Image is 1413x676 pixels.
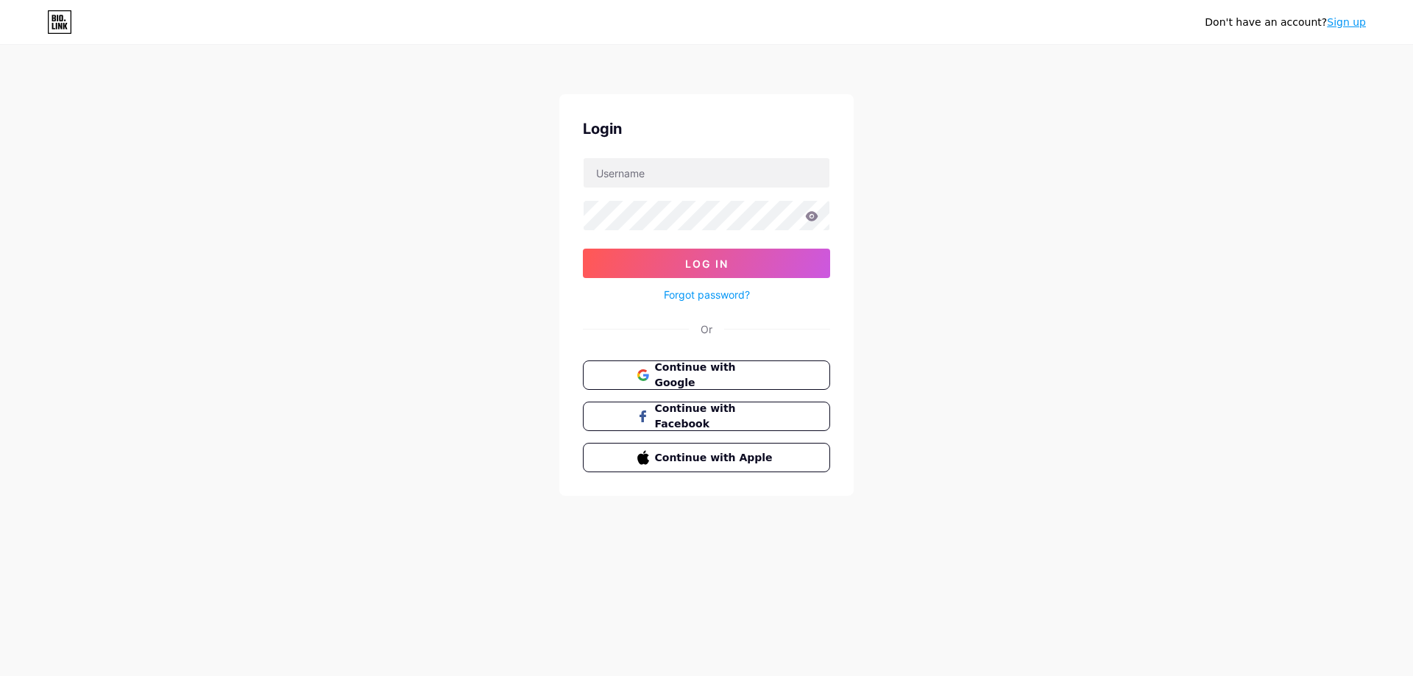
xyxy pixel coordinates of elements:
[685,257,729,270] span: Log In
[583,360,830,390] button: Continue with Google
[583,118,830,140] div: Login
[1205,15,1366,30] div: Don't have an account?
[701,321,712,337] div: Or
[655,360,776,391] span: Continue with Google
[655,450,776,466] span: Continue with Apple
[1327,16,1366,28] a: Sign up
[655,401,776,432] span: Continue with Facebook
[583,249,830,278] button: Log In
[584,158,829,188] input: Username
[583,402,830,431] button: Continue with Facebook
[664,287,750,302] a: Forgot password?
[583,443,830,472] button: Continue with Apple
